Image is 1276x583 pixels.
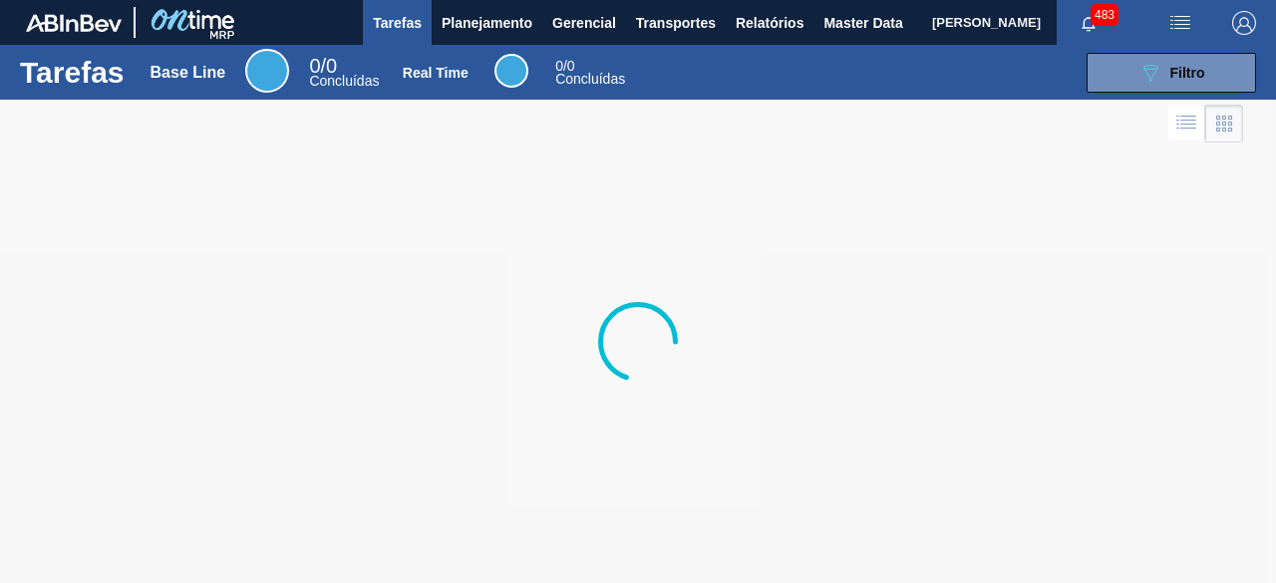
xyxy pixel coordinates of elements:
[1232,11,1256,35] img: Logout
[309,55,320,77] span: 0
[555,58,574,74] span: / 0
[245,49,289,93] div: Base Line
[373,11,422,35] span: Tarefas
[555,58,563,74] span: 0
[151,64,226,82] div: Base Line
[309,58,379,88] div: Base Line
[555,60,625,86] div: Real Time
[442,11,532,35] span: Planejamento
[1087,53,1256,93] button: Filtro
[20,61,125,84] h1: Tarefas
[555,71,625,87] span: Concluídas
[552,11,616,35] span: Gerencial
[1168,11,1192,35] img: userActions
[1057,9,1120,37] button: Notificações
[403,65,469,81] div: Real Time
[823,11,902,35] span: Master Data
[309,55,337,77] span: / 0
[494,54,528,88] div: Real Time
[1091,4,1118,26] span: 483
[309,73,379,89] span: Concluídas
[736,11,803,35] span: Relatórios
[1170,65,1205,81] span: Filtro
[636,11,716,35] span: Transportes
[26,14,122,32] img: TNhmsLtSVTkK8tSr43FrP2fwEKptu5GPRR3wAAAABJRU5ErkJggg==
